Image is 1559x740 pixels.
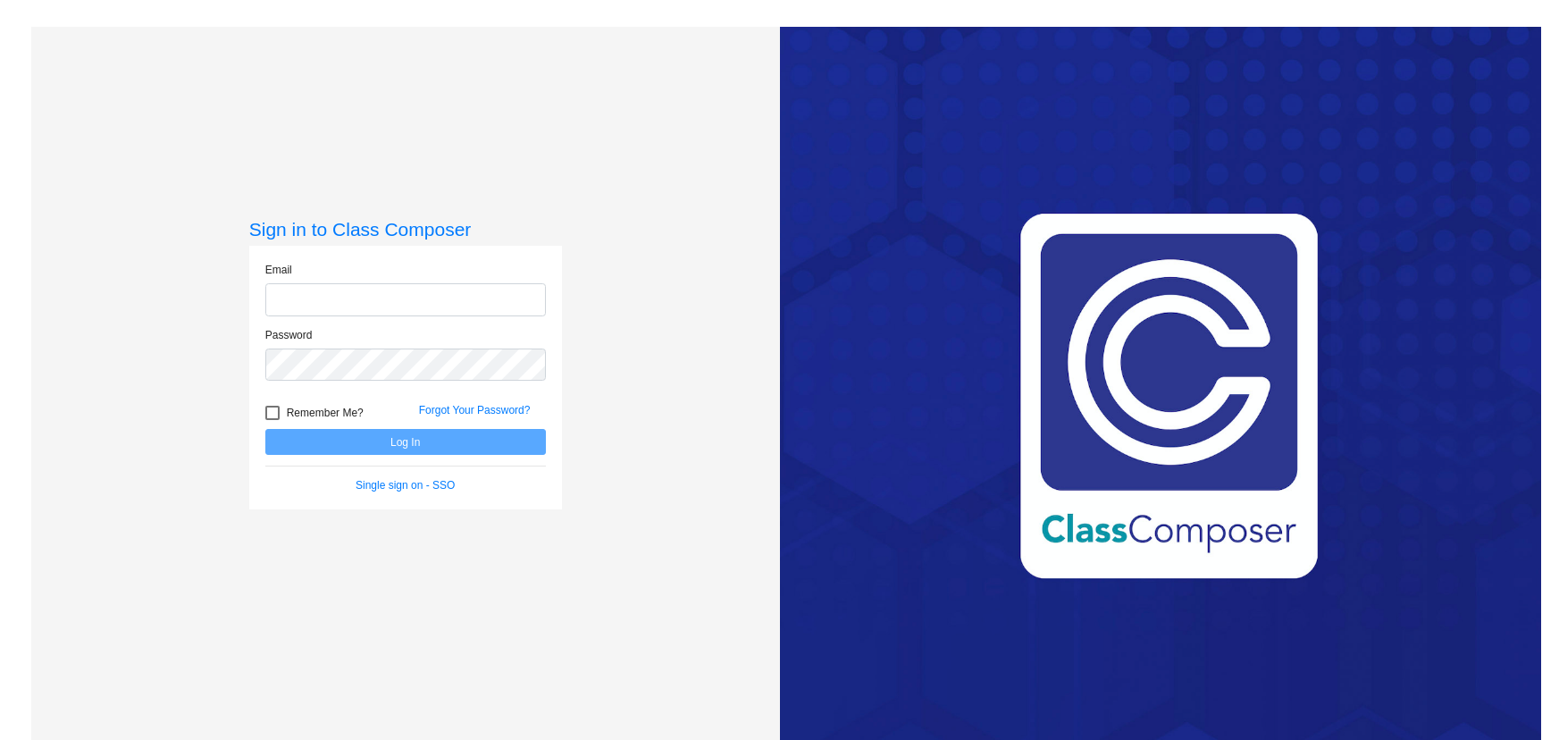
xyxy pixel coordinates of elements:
span: Remember Me? [287,402,364,424]
label: Password [265,327,313,343]
a: Single sign on - SSO [356,479,455,492]
a: Forgot Your Password? [419,404,531,416]
h3: Sign in to Class Composer [249,218,562,240]
button: Log In [265,429,546,455]
label: Email [265,262,292,278]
